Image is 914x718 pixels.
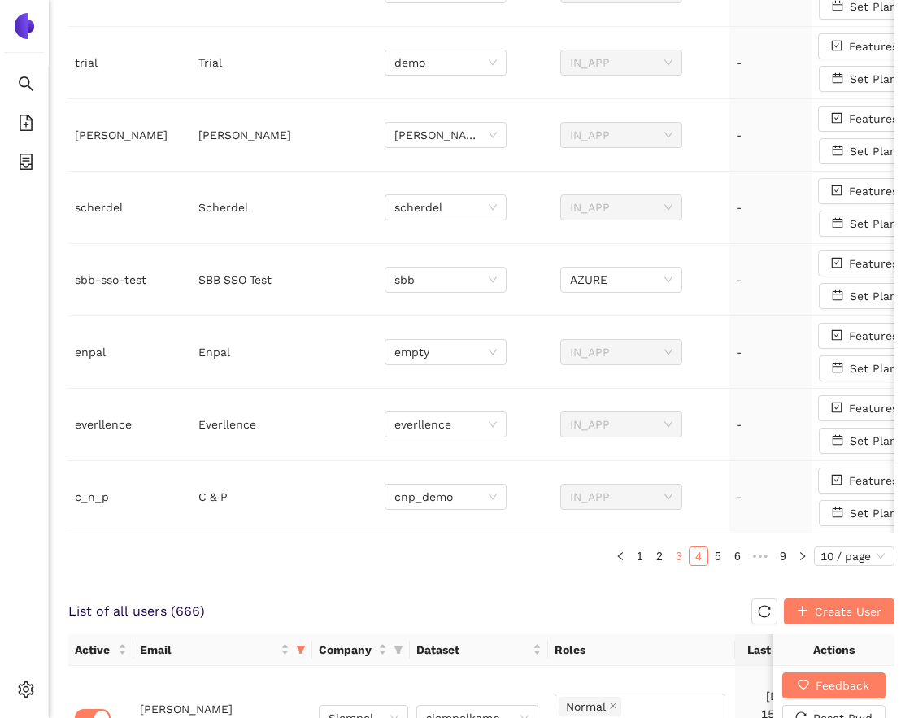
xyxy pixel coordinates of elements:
span: empty [394,340,497,364]
span: left [616,551,625,561]
button: check-squareFeatures [818,395,911,421]
li: 9 [773,546,793,566]
button: check-squareFeatures [818,468,911,494]
span: Set Plan [850,504,897,522]
span: check-square [831,112,842,125]
span: Set Plan [850,287,897,305]
td: - [729,389,812,461]
span: Company [319,641,375,659]
span: IN_APP [570,340,672,364]
th: this column's title is Active,this column is sortable [68,634,133,666]
span: IN_APP [570,412,672,437]
span: reload [752,605,777,618]
span: check-square [831,257,842,270]
span: check-square [831,402,842,415]
span: filter [390,637,407,662]
td: [PERSON_NAME] [192,99,378,172]
a: 5 [709,547,727,565]
li: Next 5 Pages [747,546,773,566]
th: Actions [773,634,894,666]
span: plus [797,605,808,618]
span: sbb [394,268,497,292]
td: c_n_p [68,461,192,533]
span: filter [394,645,403,655]
span: Feedback [816,677,869,694]
span: container [18,148,34,181]
a: 3 [670,547,688,565]
td: Trial [192,27,378,99]
li: 1 [630,546,650,566]
li: Previous Page [611,546,630,566]
span: Features [849,110,898,128]
span: setting [18,676,34,708]
button: check-squareFeatures [818,106,911,132]
td: trial [68,27,192,99]
li: 4 [689,546,708,566]
span: calendar [832,145,843,158]
button: right [793,546,812,566]
span: calendar [832,434,843,447]
span: search [18,70,34,102]
td: sbb-sso-test [68,244,192,316]
a: 6 [729,547,746,565]
td: - [729,99,812,172]
img: Logo [11,13,37,39]
span: Set Plan [850,359,897,377]
td: - [729,172,812,244]
td: Enpal [192,316,378,389]
span: IN_APP [570,195,672,220]
span: ••• [747,546,773,566]
li: 5 [708,546,728,566]
span: Features [849,472,898,490]
span: Normal [559,697,621,716]
a: 9 [774,547,792,565]
td: Everllence [192,389,378,461]
span: Features [849,182,898,200]
button: plusCreate User [784,598,894,624]
span: calendar [832,362,843,375]
span: Features [849,255,898,272]
a: 2 [651,547,668,565]
span: Features [849,37,898,55]
td: - [729,27,812,99]
button: check-squareFeatures [818,323,911,349]
button: check-squareFeatures [818,250,911,276]
span: Last active [742,641,814,659]
span: everllence [394,412,497,437]
td: SBB SSO Test [192,244,378,316]
td: Scherdel [192,172,378,244]
td: [PERSON_NAME] [68,99,192,172]
span: Create User [815,603,881,620]
span: cnp_demo [394,485,497,509]
span: file-add [18,109,34,141]
span: calendar [832,289,843,302]
td: - [729,316,812,389]
th: Roles [548,634,735,666]
span: Email [140,641,277,659]
td: scherdel [68,172,192,244]
span: filter [293,637,309,662]
span: Set Plan [850,142,897,160]
span: demo [394,50,497,75]
span: IN_APP [570,50,672,75]
a: 4 [690,547,707,565]
span: AZURE [570,268,672,292]
button: calendarSet Plan [819,355,910,381]
span: Set Plan [850,70,897,88]
button: left [611,546,630,566]
span: check-square [831,474,842,487]
td: C & P [192,461,378,533]
button: calendarSet Plan [819,500,910,526]
span: calendar [832,507,843,520]
li: 6 [728,546,747,566]
span: Normal [566,698,606,716]
li: 3 [669,546,689,566]
span: filter [296,645,306,655]
span: scherdel [394,195,497,220]
th: this column's title is Email,this column is sortable [133,634,312,666]
span: check-square [831,185,842,198]
span: check-square [831,40,842,53]
span: Features [849,327,898,345]
li: 2 [650,546,669,566]
span: calendar [832,72,843,85]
